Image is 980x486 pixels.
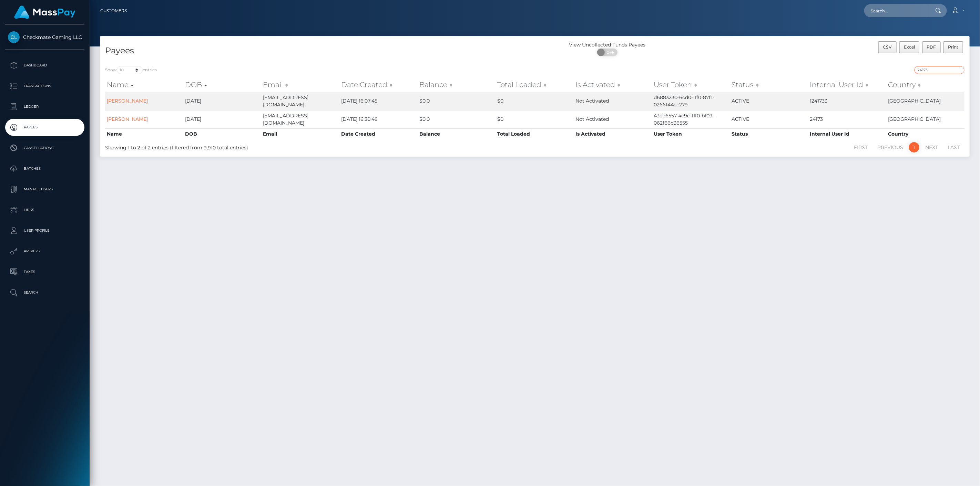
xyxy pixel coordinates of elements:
[5,243,84,260] a: API Keys
[5,222,84,239] a: User Profile
[183,78,262,92] th: DOB: activate to sort column descending
[864,4,929,17] input: Search...
[886,110,964,128] td: [GEOGRAPHIC_DATA]
[5,139,84,157] a: Cancellations
[5,284,84,301] a: Search
[922,41,941,53] button: PDF
[8,163,82,174] p: Batches
[100,3,127,18] a: Customers
[339,92,418,110] td: [DATE] 16:07:45
[5,34,84,40] span: Checkmate Gaming LLC
[8,225,82,236] p: User Profile
[8,102,82,112] p: Ledger
[574,128,652,139] th: Is Activated
[8,31,20,43] img: Checkmate Gaming LLC
[8,267,82,277] p: Taxes
[574,78,652,92] th: Is Activated: activate to sort column ascending
[886,128,964,139] th: Country
[909,142,919,152] a: 1
[339,128,418,139] th: Date Created
[418,78,496,92] th: Balance: activate to sort column ascending
[883,44,892,50] span: CSV
[652,110,730,128] td: 43da6557-4c9c-11f0-bf09-062f66d36555
[8,287,82,298] p: Search
[105,128,183,139] th: Name
[105,45,530,57] h4: Payees
[652,128,730,139] th: User Token
[5,160,84,177] a: Batches
[652,92,730,110] td: d6883230-6cd0-11f0-87f1-0266f44cc279
[8,184,82,194] p: Manage Users
[5,98,84,115] a: Ledger
[652,78,730,92] th: User Token: activate to sort column ascending
[8,60,82,71] p: Dashboard
[5,181,84,198] a: Manage Users
[117,66,143,74] select: Showentries
[808,128,886,139] th: Internal User Id
[261,78,339,92] th: Email: activate to sort column ascending
[261,92,339,110] td: [EMAIL_ADDRESS][DOMAIN_NAME]
[496,110,574,128] td: $0
[107,116,148,122] a: [PERSON_NAME]
[183,92,262,110] td: [DATE]
[105,66,157,74] label: Show entries
[730,92,808,110] td: ACTIVE
[730,110,808,128] td: ACTIVE
[8,81,82,91] p: Transactions
[14,6,75,19] img: MassPay Logo
[8,246,82,256] p: API Keys
[574,110,652,128] td: Not Activated
[496,128,574,139] th: Total Loaded
[943,41,963,53] button: Print
[5,77,84,95] a: Transactions
[927,44,936,50] span: PDF
[418,92,496,110] td: $0.0
[418,110,496,128] td: $0.0
[915,66,964,74] input: Search transactions
[8,143,82,153] p: Cancellations
[899,41,920,53] button: Excel
[105,141,457,151] div: Showing 1 to 2 of 2 entries (filtered from 9,910 total entries)
[808,110,886,128] td: 24173
[730,128,808,139] th: Status
[878,41,897,53] button: CSV
[105,78,183,92] th: Name: activate to sort column ascending
[904,44,915,50] span: Excel
[5,263,84,281] a: Taxes
[574,92,652,110] td: Not Activated
[183,128,262,139] th: DOB
[8,205,82,215] p: Links
[601,49,618,56] span: OFF
[496,78,574,92] th: Total Loaded: activate to sort column ascending
[5,201,84,219] a: Links
[808,78,886,92] th: Internal User Id: activate to sort column ascending
[730,78,808,92] th: Status: activate to sort column ascending
[808,92,886,110] td: 1241733
[5,57,84,74] a: Dashboard
[261,110,339,128] td: [EMAIL_ADDRESS][DOMAIN_NAME]
[339,110,418,128] td: [DATE] 16:30:48
[535,41,680,49] div: View Uncollected Funds Payees
[886,78,964,92] th: Country: activate to sort column ascending
[261,128,339,139] th: Email
[339,78,418,92] th: Date Created: activate to sort column ascending
[948,44,959,50] span: Print
[183,110,262,128] td: [DATE]
[418,128,496,139] th: Balance
[5,119,84,136] a: Payees
[496,92,574,110] td: $0
[886,92,964,110] td: [GEOGRAPHIC_DATA]
[107,98,148,104] a: [PERSON_NAME]
[8,122,82,133] p: Payees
